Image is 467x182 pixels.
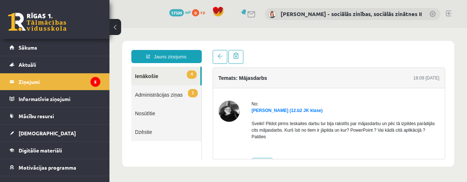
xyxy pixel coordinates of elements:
[9,90,100,107] a: Informatīvie ziņojumi
[22,76,92,94] a: Nosūtītie
[9,108,100,124] a: Mācību resursi
[78,61,88,69] span: 1
[142,130,163,143] a: Atbildēt
[192,9,209,15] a: 0 xp
[22,22,92,35] a: Jauns ziņojums
[22,94,92,113] a: Dzēstie
[169,9,191,15] a: 17509 mP
[19,61,36,68] span: Aktuāli
[169,9,184,16] span: 17509
[304,47,330,53] div: 18:09 [DATE]
[142,80,213,85] a: [PERSON_NAME] (12.b2 JK klase)
[8,13,66,31] a: Rīgas 1. Tālmācības vidusskola
[19,113,54,119] span: Mācību resursi
[269,11,276,18] img: Anita Jozus - sociālās zinības, sociālās zinātnes II
[19,130,76,136] span: [DEMOGRAPHIC_DATA]
[9,39,100,56] a: Sākums
[185,9,191,15] span: mP
[9,142,100,159] a: Digitālie materiāli
[22,57,92,76] a: 1Administrācijas ziņas
[19,73,100,90] legend: Ziņojumi
[9,159,100,176] a: Motivācijas programma
[9,73,100,90] a: Ziņojumi5
[19,90,100,107] legend: Informatīvie ziņojumi
[22,39,91,57] a: 4Ienākošie
[142,73,330,79] div: No:
[90,77,100,87] i: 5
[77,42,87,51] span: 4
[19,164,76,171] span: Motivācijas programma
[109,73,130,94] img: Megija Līdaka
[200,9,205,15] span: xp
[19,147,62,154] span: Digitālie materiāli
[281,10,422,18] a: [PERSON_NAME] - sociālās zinības, sociālās zinātnes II
[142,92,330,112] p: Sveiki! Pildot pirms Ieskaites darbu tur bija rakstīts par mājasdarbu un pēc tā izpildes parādijā...
[9,56,100,73] a: Aktuāli
[109,47,158,53] h4: Temats: Mājasdarbs
[9,125,100,142] a: [DEMOGRAPHIC_DATA]
[19,44,37,51] span: Sākums
[192,9,199,16] span: 0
